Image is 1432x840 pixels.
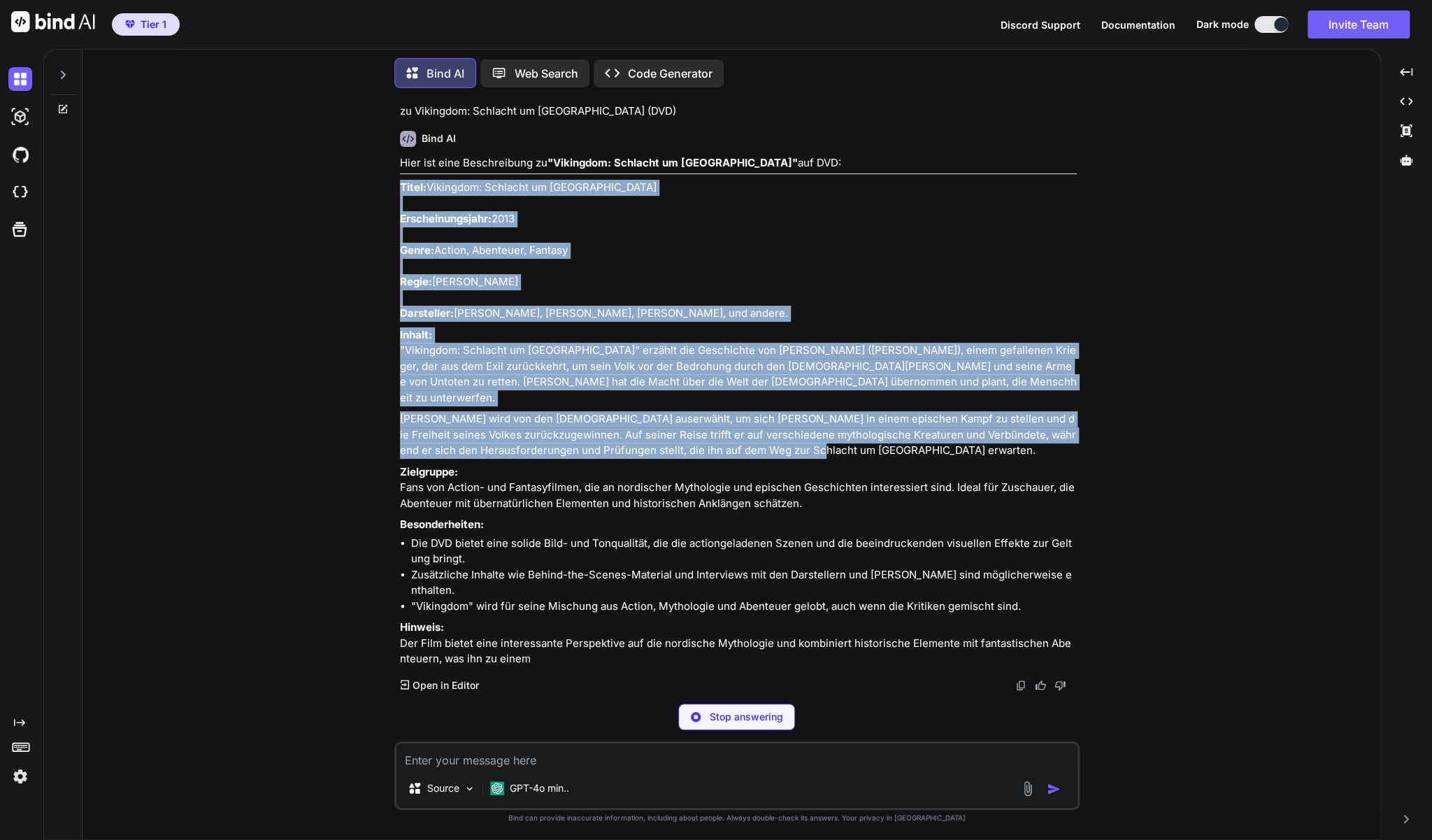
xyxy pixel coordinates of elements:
[411,536,1077,567] li: Die DVD bietet eine solide Bild- und Tonqualität, die die actiongeladenen Szenen und die beeindru...
[394,813,1080,823] p: Bind can provide inaccurate information, including about people. Always double-check its answers....
[400,327,1077,406] p: "Vikingdom: Schlacht um [GEOGRAPHIC_DATA]" erzählt die Geschichte von [PERSON_NAME] ([PERSON_NAME...
[411,567,1077,599] li: Zusätzliche Inhalte wie Behind-the-Scenes-Material und Interviews mit den Darstellern und [PERSON...
[400,411,1077,459] p: [PERSON_NAME] wird von den [DEMOGRAPHIC_DATA] auserwählt, um sich [PERSON_NAME] in einem epischen...
[400,275,432,288] strong: Regie:
[1015,680,1026,691] img: copy
[709,710,782,724] p: Stop answering
[412,678,478,692] p: Open in Editor
[125,20,135,29] img: premium
[400,243,434,257] strong: Genre:
[400,306,454,320] strong: Darsteller:
[400,180,427,194] strong: Titel:
[547,156,798,169] strong: "Vikingdom: Schlacht um [GEOGRAPHIC_DATA]"
[8,143,32,166] img: githubDark
[8,67,32,91] img: darkChat
[400,155,1077,171] p: Hier ist eine Beschreibung zu auf DVD:
[8,105,32,129] img: darkAi-studio
[1054,680,1066,691] img: dislike
[8,180,32,204] img: cloudideIcon
[1101,17,1175,32] button: Documentation
[112,13,180,36] button: premiumTier 1
[1001,17,1080,32] button: Discord Support
[490,781,504,795] img: GPT-4o mini
[400,620,1077,667] p: Der Film bietet eine interessante Perspektive auf die nordische Mythologie und kombiniert histori...
[422,131,456,145] h6: Bind AI
[1047,782,1061,796] img: icon
[1101,19,1175,31] span: Documentation
[464,783,475,795] img: Pick Models
[1019,781,1036,797] img: attachment
[400,328,432,341] strong: Inhalt:
[8,764,32,788] img: settings
[1035,680,1046,691] img: like
[400,212,492,225] strong: Erscheinungsjahr:
[411,599,1077,615] li: "Vikingdom" wird für seine Mischung aus Action, Mythologie und Abenteuer gelobt, auch wenn die Kr...
[400,518,484,531] strong: Besonderheiten:
[427,781,459,795] p: Source
[400,464,1077,512] p: Fans von Action- und Fantasyfilmen, die an nordischer Mythologie und epischen Geschichten interes...
[400,180,1077,322] p: Vikingdom: Schlacht um [GEOGRAPHIC_DATA] 2013 Action, Abenteuer, Fantasy [PERSON_NAME] [PERSON_NA...
[628,65,713,82] p: Code Generator
[400,465,458,478] strong: Zielgruppe:
[11,11,95,32] img: Bind AI
[427,65,464,82] p: Bind AI
[141,17,166,31] span: Tier 1
[1001,19,1080,31] span: Discord Support
[1308,10,1410,38] button: Invite Team
[515,65,578,82] p: Web Search
[1196,17,1249,31] span: Dark mode
[400,620,444,634] strong: Hinweis:
[510,781,569,795] p: GPT-4o min..
[400,104,1077,120] p: zu Vikingdom: Schlacht um [GEOGRAPHIC_DATA] (DVD)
